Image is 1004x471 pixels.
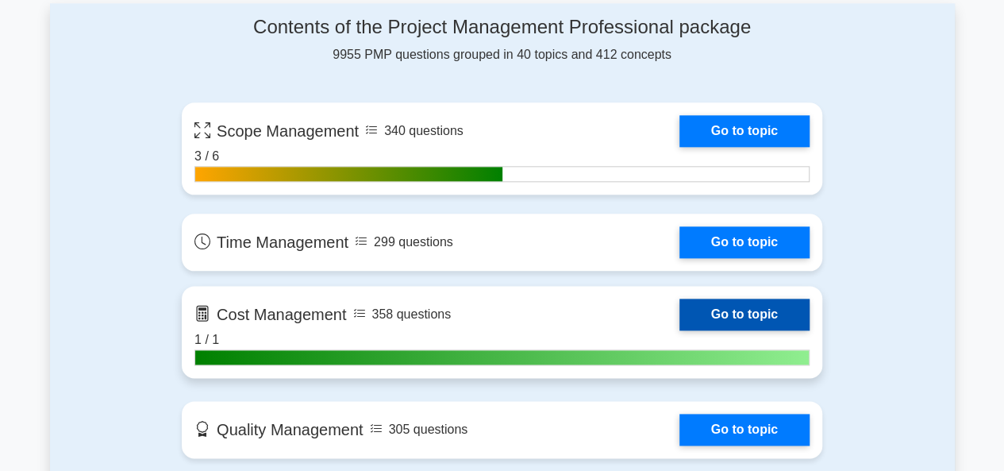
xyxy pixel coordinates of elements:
h4: Contents of the Project Management Professional package [182,16,822,39]
a: Go to topic [679,299,810,330]
a: Go to topic [679,414,810,446]
a: Go to topic [679,226,810,258]
div: 9955 PMP questions grouped in 40 topics and 412 concepts [182,16,822,64]
a: Go to topic [679,115,810,147]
